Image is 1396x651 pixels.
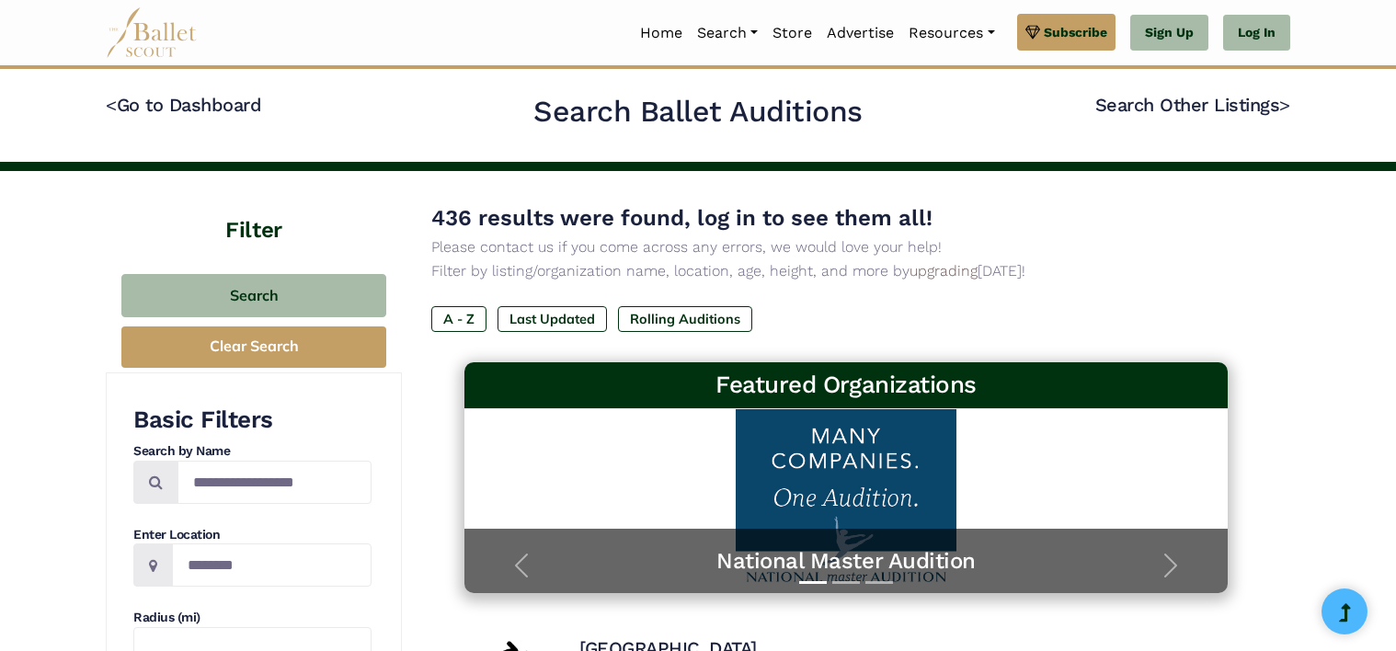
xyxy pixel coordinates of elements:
[819,14,901,52] a: Advertise
[431,259,1261,283] p: Filter by listing/organization name, location, age, height, and more by [DATE]!
[479,370,1213,401] h3: Featured Organizations
[765,14,819,52] a: Store
[533,93,863,131] h2: Search Ballet Auditions
[1223,15,1290,51] a: Log In
[431,205,933,231] span: 436 results were found, log in to see them all!
[901,14,1001,52] a: Resources
[910,262,978,280] a: upgrading
[133,405,372,436] h3: Basic Filters
[133,526,372,544] h4: Enter Location
[431,306,486,332] label: A - Z
[121,326,386,368] button: Clear Search
[1044,22,1107,42] span: Subscribe
[106,94,261,116] a: <Go to Dashboard
[431,235,1261,259] p: Please contact us if you come across any errors, we would love your help!
[690,14,765,52] a: Search
[498,306,607,332] label: Last Updated
[1130,15,1208,51] a: Sign Up
[106,171,402,246] h4: Filter
[799,572,827,593] button: Slide 1
[177,461,372,504] input: Search by names...
[865,572,893,593] button: Slide 3
[1025,22,1040,42] img: gem.svg
[106,93,117,116] code: <
[1017,14,1116,51] a: Subscribe
[832,572,860,593] button: Slide 2
[133,609,372,627] h4: Radius (mi)
[133,442,372,461] h4: Search by Name
[172,543,372,587] input: Location
[1279,93,1290,116] code: >
[618,306,752,332] label: Rolling Auditions
[633,14,690,52] a: Home
[121,274,386,317] button: Search
[1095,94,1290,116] a: Search Other Listings>
[483,547,1209,576] a: National Master Audition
